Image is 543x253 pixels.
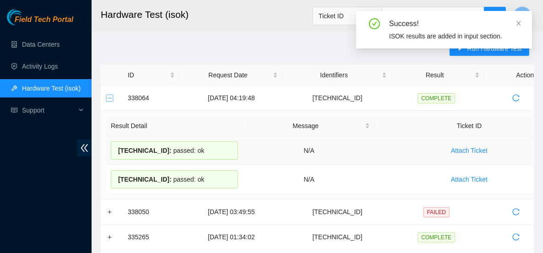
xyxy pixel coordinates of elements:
span: FAILED [424,207,450,217]
td: 338050 [123,199,180,225]
span: Attach Ticket [451,145,488,156]
td: [TECHNICAL_ID] [283,199,391,225]
span: E [520,10,525,22]
td: [DATE] 04:19:48 [180,86,283,111]
span: [TECHNICAL_ID] : [118,176,172,183]
input: Enter text here... [382,7,484,25]
a: Activity Logs [22,63,58,70]
span: Field Tech Portal [15,16,73,24]
td: 335265 [123,225,180,250]
span: COMPLETE [418,93,455,103]
button: Expand row [106,208,114,215]
button: Attach Ticket [444,172,495,187]
span: close [516,20,522,27]
div: passed: ok [111,141,238,160]
span: [TECHNICAL_ID] : [118,147,172,154]
td: [DATE] 03:49:55 [180,199,283,225]
img: Akamai Technologies [7,9,46,25]
a: Akamai TechnologiesField Tech Portal [7,16,73,28]
td: [TECHNICAL_ID] [283,225,391,250]
span: Attach Ticket [451,174,488,184]
button: reload [509,91,523,105]
div: Success! [389,18,521,29]
td: N/A [243,165,375,194]
a: Hardware Test (isok) [22,85,81,92]
td: 338064 [123,86,180,111]
th: Result Detail [106,116,243,136]
button: search [484,7,506,25]
button: Attach Ticket [444,143,495,158]
span: reload [509,233,523,241]
a: Data Centers [22,41,60,48]
span: double-left [77,140,92,156]
span: Ticket ID [319,9,376,23]
button: reload [509,205,523,219]
button: Collapse row [106,94,114,102]
div: ISOK results are added in input section. [389,31,521,41]
td: N/A [243,136,375,165]
button: E [513,6,532,25]
span: read [11,107,17,113]
td: [TECHNICAL_ID] [283,86,391,111]
span: reload [509,94,523,102]
span: reload [509,208,523,215]
button: reload [509,230,523,244]
td: [DATE] 01:34:02 [180,225,283,250]
div: passed: ok [111,170,238,188]
button: Expand row [106,233,114,241]
span: Support [22,101,76,119]
span: COMPLETE [418,232,455,242]
span: check-circle [369,18,380,29]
